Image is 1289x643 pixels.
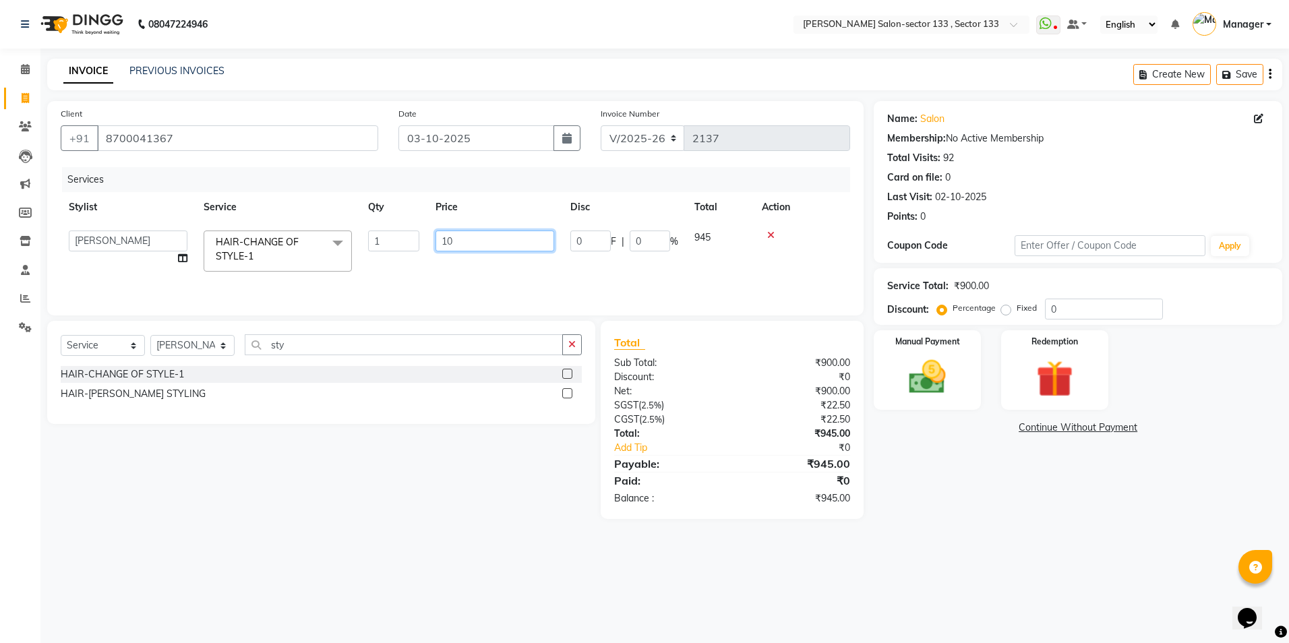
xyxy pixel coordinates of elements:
[897,356,957,398] img: _cash.svg
[943,151,954,165] div: 92
[604,384,732,398] div: Net:
[604,491,732,506] div: Balance :
[732,370,860,384] div: ₹0
[732,384,860,398] div: ₹900.00
[694,231,711,243] span: 945
[895,336,960,348] label: Manual Payment
[887,190,932,204] div: Last Visit:
[97,125,378,151] input: Search by Name/Mobile/Email/Code
[887,131,1269,146] div: No Active Membership
[754,441,861,455] div: ₹0
[604,356,732,370] div: Sub Total:
[604,472,732,489] div: Paid:
[1015,235,1205,256] input: Enter Offer / Coupon Code
[253,250,260,262] a: x
[601,108,659,120] label: Invoice Number
[604,370,732,384] div: Discount:
[34,5,127,43] img: logo
[1232,589,1276,630] iframe: chat widget
[562,192,686,222] th: Disc
[61,125,98,151] button: +91
[732,398,860,412] div: ₹22.50
[887,171,942,185] div: Card on file:
[732,427,860,441] div: ₹945.00
[876,421,1280,435] a: Continue Without Payment
[945,171,951,185] div: 0
[887,131,946,146] div: Membership:
[887,210,918,224] div: Points:
[887,279,949,293] div: Service Total:
[732,491,860,506] div: ₹945.00
[1133,64,1211,85] button: Create New
[953,302,996,314] label: Percentage
[1017,302,1037,314] label: Fixed
[604,427,732,441] div: Total:
[1223,18,1263,32] span: Manager
[604,441,754,455] a: Add Tip
[887,151,940,165] div: Total Visits:
[427,192,562,222] th: Price
[245,334,563,355] input: Search or Scan
[604,456,732,472] div: Payable:
[614,413,639,425] span: CGST
[642,414,662,425] span: 2.5%
[622,235,624,249] span: |
[61,367,184,381] div: HAIR-CHANGE OF STYLE-1
[63,59,113,84] a: INVOICE
[398,108,417,120] label: Date
[954,279,989,293] div: ₹900.00
[732,456,860,472] div: ₹945.00
[614,336,645,350] span: Total
[1025,356,1085,402] img: _gift.svg
[611,235,616,249] span: F
[129,65,224,77] a: PREVIOUS INVOICES
[216,236,299,262] span: HAIR-CHANGE OF STYLE-1
[61,108,82,120] label: Client
[1211,236,1249,256] button: Apply
[61,387,206,401] div: HAIR-[PERSON_NAME] STYLING
[641,400,661,410] span: 2.5%
[754,192,850,222] th: Action
[614,399,638,411] span: SGST
[732,412,860,427] div: ₹22.50
[1216,64,1263,85] button: Save
[887,303,929,317] div: Discount:
[604,412,732,427] div: ( )
[1031,336,1078,348] label: Redemption
[62,167,860,192] div: Services
[196,192,360,222] th: Service
[670,235,678,249] span: %
[732,356,860,370] div: ₹900.00
[935,190,986,204] div: 02-10-2025
[920,210,926,224] div: 0
[360,192,427,222] th: Qty
[887,112,918,126] div: Name:
[604,398,732,412] div: ( )
[920,112,945,126] a: Salon
[61,192,196,222] th: Stylist
[732,472,860,489] div: ₹0
[1193,12,1216,36] img: Manager
[148,5,208,43] b: 08047224946
[686,192,754,222] th: Total
[887,239,1015,253] div: Coupon Code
